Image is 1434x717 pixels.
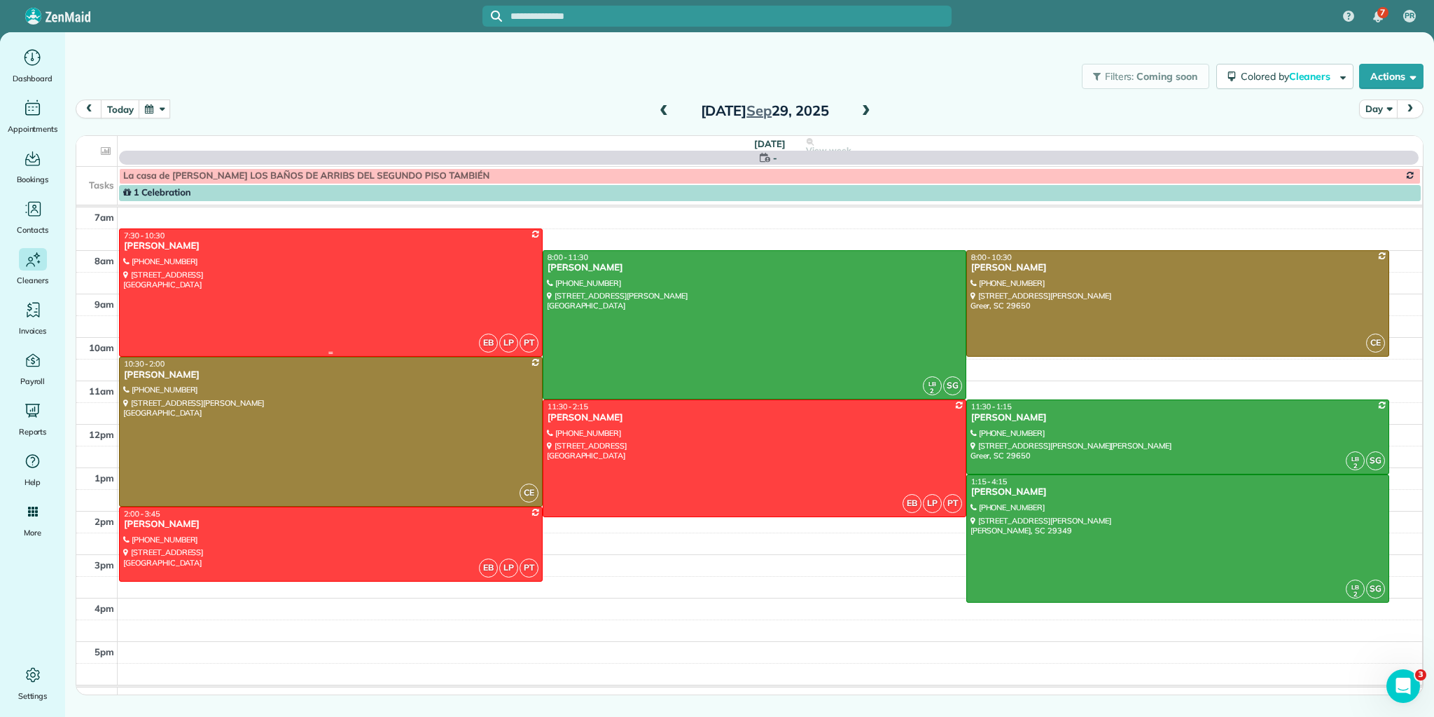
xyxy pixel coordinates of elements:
[1105,70,1134,83] span: Filters:
[17,223,48,237] span: Contacts
[123,369,538,381] div: [PERSON_NAME]
[943,376,962,395] span: SG
[1346,460,1364,473] small: 2
[547,262,962,274] div: [PERSON_NAME]
[548,402,588,411] span: 11:30 - 2:15
[970,412,1386,424] div: [PERSON_NAME]
[6,97,60,136] a: Appointments
[123,519,538,531] div: [PERSON_NAME]
[479,334,498,353] span: EB
[6,664,60,703] a: Settings
[19,324,47,338] span: Invoices
[124,509,160,519] span: 2:00 - 3:45
[903,494,921,513] span: EB
[806,145,851,156] span: View week
[548,252,588,262] span: 8:00 - 11:30
[970,486,1386,498] div: [PERSON_NAME]
[17,273,48,287] span: Cleaners
[499,559,518,578] span: LP
[1351,583,1359,591] span: LB
[6,299,60,338] a: Invoices
[6,450,60,489] a: Help
[6,248,60,287] a: Cleaners
[8,122,58,136] span: Appointments
[1380,7,1385,18] span: 7
[1363,1,1393,32] div: 7 unread notifications
[924,385,941,398] small: 2
[754,138,786,149] span: [DATE]
[971,477,1008,486] span: 1:15 - 4:15
[95,603,114,614] span: 4pm
[547,412,962,424] div: [PERSON_NAME]
[95,299,114,310] span: 9am
[6,147,60,186] a: Bookings
[6,349,60,388] a: Payroll
[89,429,114,440] span: 12pm
[101,100,139,118] button: today
[520,559,538,578] span: PT
[123,170,489,182] span: La casa de [PERSON_NAME] LOS BAÑOS DE ARRIBS DEL SEGUNDO PISO TAMBIÉN
[6,46,60,86] a: Dashboard
[6,400,60,439] a: Reports
[95,212,114,223] span: 7am
[943,494,962,513] span: PT
[95,646,114,657] span: 5pm
[95,516,114,527] span: 2pm
[124,359,165,369] span: 10:30 - 2:00
[971,252,1012,262] span: 8:00 - 10:30
[1397,100,1423,118] button: next
[1366,334,1385,353] span: CE
[95,472,114,484] span: 1pm
[677,103,852,118] h2: [DATE] 29, 2025
[95,559,114,571] span: 3pm
[1136,70,1198,83] span: Coming soon
[923,494,942,513] span: LP
[1351,455,1359,463] span: LB
[24,526,41,540] span: More
[971,402,1012,411] span: 11:30 - 1:15
[123,240,538,252] div: [PERSON_NAME]
[499,334,518,353] span: LP
[1366,580,1385,599] span: SG
[1405,11,1414,22] span: PR
[124,231,165,240] span: 7:30 - 10:30
[89,385,114,397] span: 11am
[1289,70,1333,83] span: Cleaners
[1346,588,1364,601] small: 2
[491,11,502,22] svg: Focus search
[6,198,60,237] a: Contacts
[746,102,772,119] span: Sep
[928,380,936,388] span: LB
[1241,70,1335,83] span: Colored by
[89,342,114,353] span: 10am
[17,172,49,186] span: Bookings
[520,334,538,353] span: PT
[1386,669,1420,703] iframe: Intercom live chat
[95,255,114,266] span: 8am
[479,559,498,578] span: EB
[18,689,48,703] span: Settings
[970,262,1386,274] div: [PERSON_NAME]
[520,484,538,503] span: CE
[20,374,46,388] span: Payroll
[773,151,777,165] span: -
[19,425,47,439] span: Reports
[13,71,53,86] span: Dashboard
[1216,64,1353,89] button: Colored byCleaners
[25,475,41,489] span: Help
[76,100,102,118] button: prev
[123,187,191,198] span: 1 Celebration
[1366,451,1385,470] span: SG
[482,11,502,22] button: Focus search
[1359,100,1398,118] button: Day
[1415,669,1426,681] span: 3
[1359,64,1423,89] button: Actions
